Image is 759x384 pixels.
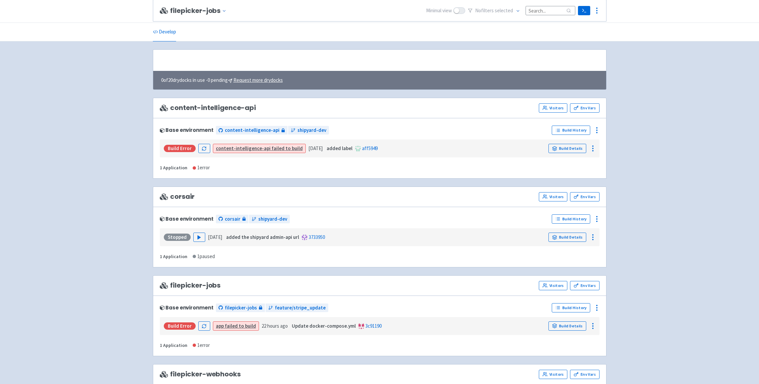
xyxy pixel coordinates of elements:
[160,216,214,222] div: Base environment
[288,126,329,135] a: shipyard-dev
[539,192,567,201] a: Visitors
[193,253,215,260] div: 1 paused
[193,164,210,172] div: 1 error
[216,145,303,151] a: content-intelligence-api failed to build
[308,145,323,151] time: [DATE]
[216,145,271,151] strong: content-intelligence-api
[570,103,599,113] a: Env Vars
[495,7,513,14] span: selected
[526,6,575,15] input: Search...
[153,23,176,41] a: Develop
[225,215,240,223] span: corsair
[552,126,590,135] a: Build History
[548,321,586,331] a: Build Details
[570,281,599,290] a: Env Vars
[365,323,382,329] a: 3c91190
[160,193,195,200] span: corsair
[539,103,567,113] a: Visitors
[249,215,290,224] a: shipyard-dev
[208,234,222,240] time: [DATE]
[164,322,196,330] div: Build Error
[297,127,326,134] span: shipyard-dev
[578,6,590,15] a: Terminal
[164,145,196,152] div: Build Error
[475,7,513,15] span: No filter s
[548,233,586,242] a: Build Details
[160,305,214,310] div: Base environment
[292,323,356,329] strong: Update docker-compose.yml
[193,342,210,349] div: 1 error
[552,214,590,224] a: Build History
[327,145,352,151] strong: added label
[225,127,280,134] span: content-intelligence-api
[548,144,586,153] a: Build Details
[160,164,187,172] div: 1 Application
[216,126,287,135] a: content-intelligence-api
[160,104,256,112] span: content-intelligence-api
[258,215,287,223] span: shipyard-dev
[225,304,257,312] span: filepicker-jobs
[216,215,248,224] a: corsair
[266,303,328,312] a: feature/stripe_update
[216,303,265,312] a: filepicker-jobs
[160,127,214,133] div: Base environment
[309,234,325,240] a: 3733950
[570,370,599,379] a: Env Vars
[160,253,187,260] div: 1 Application
[160,282,221,289] span: filepicker-jobs
[233,77,283,83] u: Request more drydocks
[552,303,590,312] a: Build History
[262,323,288,329] time: 22 hours ago
[539,281,567,290] a: Visitors
[160,342,187,349] div: 1 Application
[193,233,205,242] button: Play
[362,145,378,151] a: aff5949
[226,234,299,240] strong: added the shipyard admin-api url
[216,323,224,329] strong: app
[216,323,256,329] a: app failed to build
[170,7,229,15] button: filepicker-jobs
[161,77,283,84] span: 0 of 20 drydocks in use - 0 pending
[426,7,452,15] span: Minimal view
[275,304,326,312] span: feature/stripe_update
[160,370,241,378] span: filepicker-webhooks
[570,192,599,201] a: Env Vars
[539,370,567,379] a: Visitors
[164,234,191,241] div: Stopped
